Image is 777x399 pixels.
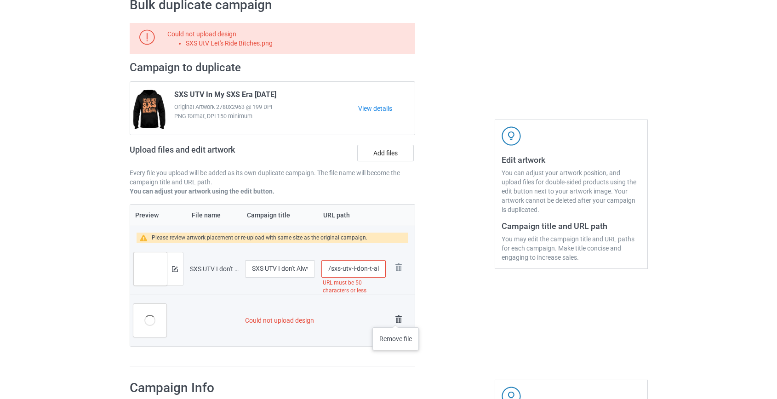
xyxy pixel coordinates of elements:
[242,295,389,346] td: Could not upload design
[502,234,641,262] div: You may edit the campaign title and URL paths for each campaign. Make title concise and engaging ...
[392,261,405,274] img: svg+xml;base64,PD94bWwgdmVyc2lvbj0iMS4wIiBlbmNvZGluZz0iVVRGLTgiPz4KPHN2ZyB3aWR0aD0iMjhweCIgaGVpZ2...
[502,126,521,146] img: svg+xml;base64,PD94bWwgdmVyc2lvbj0iMS4wIiBlbmNvZGluZz0iVVRGLTgiPz4KPHN2ZyB3aWR0aD0iNDJweCIgaGVpZ2...
[174,112,359,121] span: PNG format, DPI 150 minimum
[357,145,414,161] label: Add files
[152,233,367,243] div: Please review artwork placement or re-upload with same size as the original campaign.
[140,234,152,241] img: warning
[130,188,274,195] b: You can adjust your artwork using the edit button.
[502,154,641,165] h3: Edit artwork
[130,205,187,226] th: Preview
[318,205,389,226] th: URL path
[139,29,155,45] img: svg+xml;base64,PD94bWwgdmVyc2lvbj0iMS4wIiBlbmNvZGluZz0iVVRGLTgiPz4KPHN2ZyB3aWR0aD0iMTlweCIgaGVpZ2...
[167,29,412,48] div: Could not upload design
[130,145,301,162] h2: Upload files and edit artwork
[242,205,318,226] th: Campaign title
[321,278,386,296] div: URL must be 50 characters or less
[174,103,359,112] span: Original Artwork 2780x2963 @ 199 DPI
[392,313,405,326] img: svg+xml;base64,PD94bWwgdmVyc2lvbj0iMS4wIiBlbmNvZGluZz0iVVRGLTgiPz4KPHN2ZyB3aWR0aD0iMjhweCIgaGVpZ2...
[186,39,412,48] li: SXS UtV Let's Ride Bitches.png
[174,90,276,103] span: SXS UTV In My SXS Era [DATE]
[130,380,403,396] h1: Campaign Info
[372,327,419,350] div: Remove file
[130,168,416,187] p: Every file you upload will be added as its own duplicate campaign. The file name will become the ...
[130,61,416,75] h2: Campaign to duplicate
[172,266,178,272] img: svg+xml;base64,PD94bWwgdmVyc2lvbj0iMS4wIiBlbmNvZGluZz0iVVRGLTgiPz4KPHN2ZyB3aWR0aD0iMTRweCIgaGVpZ2...
[358,104,415,113] a: View details
[190,264,239,274] div: SXS UTV I don't Alwways Whoop But Whe I Do There It Is W.png
[502,221,641,231] h3: Campaign title and URL path
[187,205,242,226] th: File name
[502,168,641,214] div: You can adjust your artwork position, and upload files for double-sided products using the edit b...
[134,252,167,296] img: original.png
